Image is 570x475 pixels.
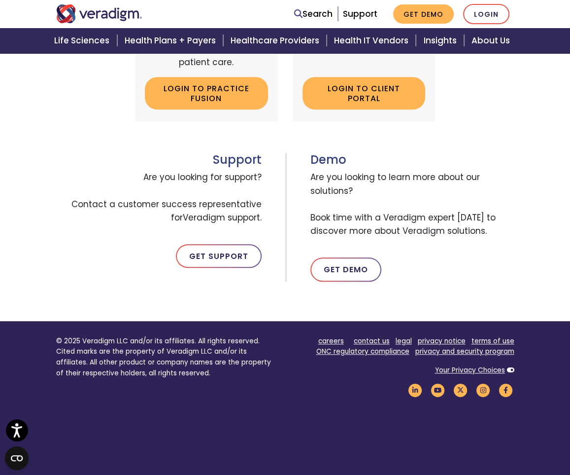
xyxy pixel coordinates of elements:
a: terms of use [471,336,514,346]
a: Veradigm Instagram Link [475,385,492,395]
a: Healthcare Providers [225,28,328,53]
a: privacy and security program [415,347,514,356]
span: Are you looking for support? Contact a customer success representative for [56,167,262,228]
h3: Demo [310,153,514,167]
a: Login [463,4,509,24]
a: Health IT Vendors [328,28,417,53]
a: privacy notice [418,336,466,346]
a: Life Sciences [48,28,118,53]
span: Veradigm support. [183,212,262,223]
a: Search [294,7,333,21]
h3: Support [56,153,262,167]
img: Veradigm logo [56,4,142,23]
a: contact us [354,336,390,346]
a: Get Demo [393,4,454,24]
a: About Us [466,28,522,53]
a: Veradigm YouTube Link [430,385,446,395]
a: Veradigm Facebook Link [498,385,514,395]
span: Are you looking to learn more about our solutions? Book time with a Veradigm expert [DATE] to dis... [310,167,514,242]
a: ONC regulatory compliance [316,347,409,356]
a: careers [318,336,344,346]
a: Your Privacy Choices [435,365,505,375]
a: Get Demo [310,257,381,281]
a: Veradigm Twitter Link [452,385,469,395]
button: Open CMP widget [5,446,29,470]
a: Insights [417,28,465,53]
iframe: Drift Chat Widget [381,404,558,463]
a: Veradigm LinkedIn Link [407,385,424,395]
a: legal [396,336,412,346]
p: © 2025 Veradigm LLC and/or its affiliates. All rights reserved. Cited marks are the property of V... [56,336,278,379]
a: Login to Client Portal [302,77,426,109]
a: Health Plans + Payers [119,28,225,53]
a: Login to Practice Fusion [145,77,268,109]
a: Support [343,8,377,20]
a: Get Support [176,244,262,268]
